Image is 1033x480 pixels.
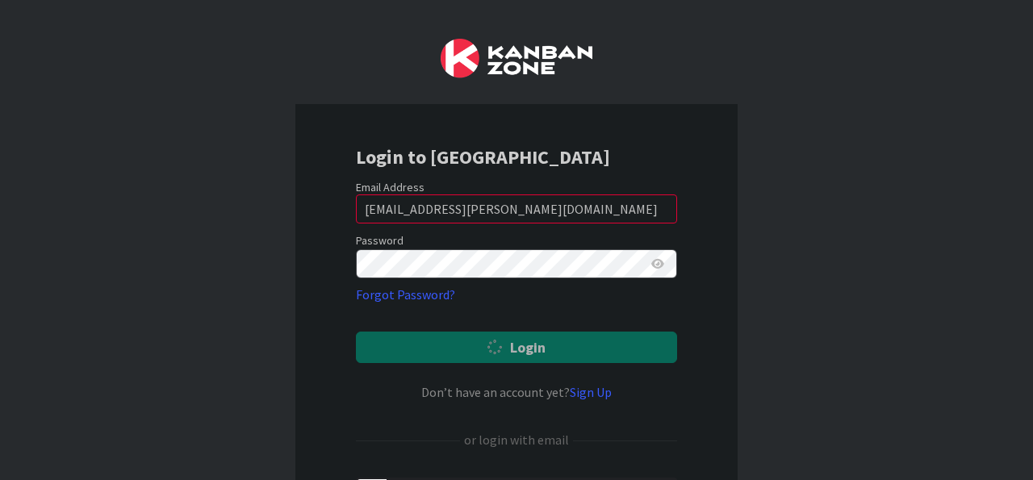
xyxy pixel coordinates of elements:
[356,285,455,304] a: Forgot Password?
[441,39,592,78] img: Kanban Zone
[356,332,677,363] button: Login
[356,180,424,194] label: Email Address
[356,232,404,249] label: Password
[356,382,677,402] div: Don’t have an account yet?
[356,144,610,169] b: Login to [GEOGRAPHIC_DATA]
[570,384,612,400] a: Sign Up
[460,430,573,449] div: or login with email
